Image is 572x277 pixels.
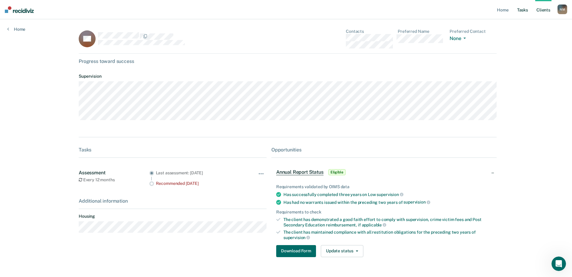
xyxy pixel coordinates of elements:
[271,147,497,153] div: Opportunities
[79,177,149,182] div: Every 12 months
[551,257,566,271] iframe: Intercom live chat
[276,184,492,189] div: Requirements validated by OIMS data
[450,36,468,42] button: None
[276,210,492,215] div: Requirements to check
[156,181,243,186] div: Recommended [DATE]
[79,74,497,79] dt: Supervision
[328,169,346,175] span: Eligible
[79,147,267,153] div: Tasks
[271,163,497,182] div: Annual Report StatusEligible
[283,235,310,240] span: supervision
[558,5,567,14] button: NM
[156,170,243,176] div: Last assessment: [DATE]
[276,245,318,257] a: Navigate to form link
[283,200,492,205] div: Has had no warrants issued within the preceding two years of
[7,26,25,32] a: Home
[558,5,567,14] div: N M
[283,217,492,227] div: The client has demonstrated a good faith effort to comply with supervision, crime victim fees and...
[346,29,393,34] dt: Contacts
[398,29,445,34] dt: Preferred Name
[362,223,386,227] span: applicable
[79,58,497,64] div: Progress toward success
[283,230,492,240] div: The client has maintained compliance with all restitution obligations for the preceding two years of
[276,169,324,175] span: Annual Report Status
[283,192,492,197] div: Has successfully completed three years on Low
[79,214,267,219] dt: Housing
[403,200,430,204] span: supervision
[276,245,316,257] button: Download Form
[377,192,403,197] span: supervision
[79,170,149,176] div: Assessment
[79,198,267,204] div: Additional information
[321,245,363,257] button: Update status
[5,6,34,13] img: Recidiviz
[450,29,497,34] dt: Preferred Contact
